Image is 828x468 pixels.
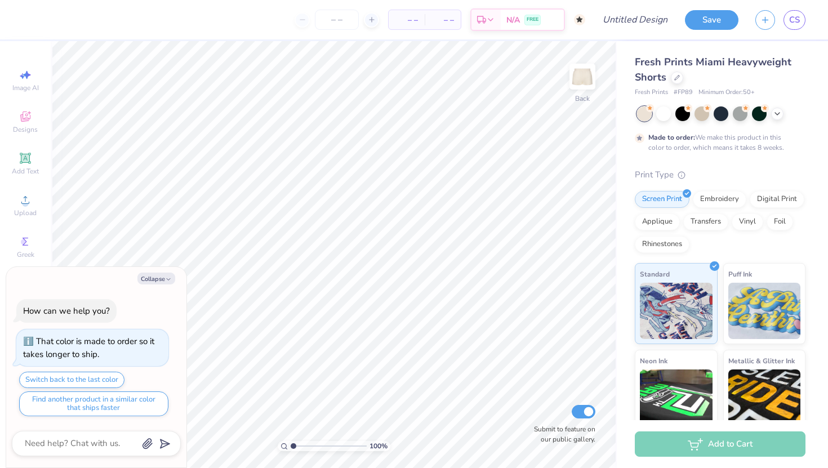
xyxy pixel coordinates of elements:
[370,441,388,451] span: 100 %
[640,283,713,339] img: Standard
[23,305,110,317] div: How can we help you?
[732,213,763,230] div: Vinyl
[728,283,801,339] img: Puff Ink
[14,208,37,217] span: Upload
[674,88,693,97] span: # FP89
[23,336,154,360] div: That color is made to order so it takes longer to ship.
[728,369,801,426] img: Metallic & Glitter Ink
[635,191,689,208] div: Screen Print
[767,213,793,230] div: Foil
[685,10,738,30] button: Save
[12,167,39,176] span: Add Text
[728,268,752,280] span: Puff Ink
[648,132,787,153] div: We make this product in this color to order, which means it takes 8 weeks.
[395,14,418,26] span: – –
[635,236,689,253] div: Rhinestones
[506,14,520,26] span: N/A
[640,355,667,367] span: Neon Ink
[635,55,791,84] span: Fresh Prints Miami Heavyweight Shorts
[13,125,38,134] span: Designs
[789,14,800,26] span: CS
[750,191,804,208] div: Digital Print
[594,8,676,31] input: Untitled Design
[635,168,805,181] div: Print Type
[693,191,746,208] div: Embroidery
[640,369,713,426] img: Neon Ink
[635,88,668,97] span: Fresh Prints
[19,391,168,416] button: Find another product in a similar color that ships faster
[17,250,34,259] span: Greek
[640,268,670,280] span: Standard
[137,273,175,284] button: Collapse
[648,133,695,142] strong: Made to order:
[315,10,359,30] input: – –
[12,83,39,92] span: Image AI
[19,372,124,388] button: Switch back to the last color
[575,93,590,104] div: Back
[635,213,680,230] div: Applique
[528,424,595,444] label: Submit to feature on our public gallery.
[431,14,454,26] span: – –
[683,213,728,230] div: Transfers
[571,65,594,88] img: Back
[728,355,795,367] span: Metallic & Glitter Ink
[698,88,755,97] span: Minimum Order: 50 +
[527,16,538,24] span: FREE
[784,10,805,30] a: CS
